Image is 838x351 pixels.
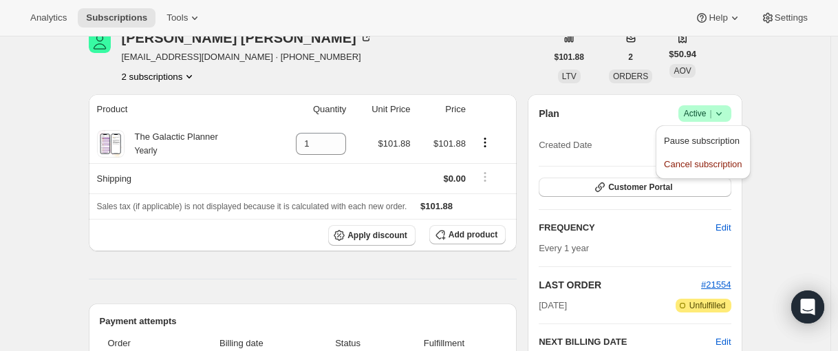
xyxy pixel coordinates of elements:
[178,337,305,350] span: Billing date
[30,12,67,23] span: Analytics
[89,31,111,53] span: Betty Overmyer
[716,335,731,349] button: Edit
[608,182,672,193] span: Customer Portal
[660,129,746,151] button: Pause subscription
[98,130,122,158] img: product img
[122,31,373,45] div: [PERSON_NAME] [PERSON_NAME]
[420,201,453,211] span: $101.88
[709,12,727,23] span: Help
[687,8,749,28] button: Help
[539,107,559,120] h2: Plan
[449,229,497,240] span: Add product
[539,299,567,312] span: [DATE]
[539,278,701,292] h2: LAST ORDER
[539,178,731,197] button: Customer Portal
[350,94,414,125] th: Unit Price
[89,94,271,125] th: Product
[546,47,592,67] button: $101.88
[443,173,466,184] span: $0.00
[664,159,742,169] span: Cancel subscription
[391,337,497,350] span: Fulfillment
[539,221,716,235] h2: FREQUENCY
[707,217,739,239] button: Edit
[86,12,147,23] span: Subscriptions
[135,146,158,156] small: Yearly
[689,300,726,311] span: Unfulfilled
[775,12,808,23] span: Settings
[674,66,691,76] span: AOV
[716,221,731,235] span: Edit
[100,315,506,328] h2: Payment attempts
[158,8,210,28] button: Tools
[620,47,641,67] button: 2
[378,138,411,149] span: $101.88
[78,8,155,28] button: Subscriptions
[660,153,746,175] button: Cancel subscription
[669,47,696,61] span: $50.94
[122,70,197,83] button: Product actions
[753,8,816,28] button: Settings
[122,50,373,64] span: [EMAIL_ADDRESS][DOMAIN_NAME] · [PHONE_NUMBER]
[22,8,75,28] button: Analytics
[89,163,271,193] th: Shipping
[539,243,589,253] span: Every 1 year
[562,72,577,81] span: LTV
[664,136,740,146] span: Pause subscription
[701,278,731,292] button: #21554
[628,52,633,63] span: 2
[429,225,506,244] button: Add product
[433,138,466,149] span: $101.88
[125,130,218,158] div: The Galactic Planner
[555,52,584,63] span: $101.88
[539,138,592,152] span: Created Date
[701,279,731,290] a: #21554
[474,135,496,150] button: Product actions
[684,107,726,120] span: Active
[313,337,382,350] span: Status
[613,72,648,81] span: ORDERS
[415,94,470,125] th: Price
[166,12,188,23] span: Tools
[271,94,351,125] th: Quantity
[97,202,407,211] span: Sales tax (if applicable) is not displayed because it is calculated with each new order.
[347,230,407,241] span: Apply discount
[791,290,824,323] div: Open Intercom Messenger
[709,108,711,119] span: |
[474,169,496,184] button: Shipping actions
[539,335,716,349] h2: NEXT BILLING DATE
[328,225,416,246] button: Apply discount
